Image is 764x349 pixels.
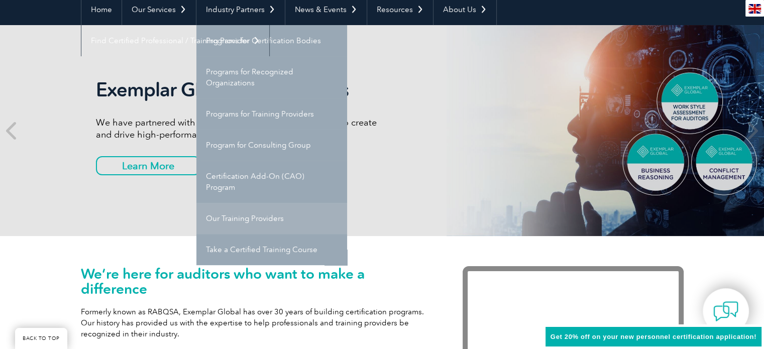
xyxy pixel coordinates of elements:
[15,328,67,349] a: BACK TO TOP
[81,25,269,56] a: Find Certified Professional / Training Provider
[196,130,347,161] a: Program for Consulting Group
[713,299,738,324] img: contact-chat.png
[96,78,382,101] h2: Exemplar Global Assessments
[196,203,347,234] a: Our Training Providers
[551,333,756,340] span: Get 20% off on your new personnel certification application!
[96,156,200,175] a: Learn More
[196,161,347,203] a: Certification Add-On (CAO) Program
[81,306,432,339] p: Formerly known as RABQSA, Exemplar Global has over 30 years of building certification programs. O...
[81,266,432,296] h1: We’re here for auditors who want to make a difference
[196,25,347,56] a: Programs for Certification Bodies
[96,117,382,141] p: We have partnered with TalentClick to give you a new tool to create and drive high-performance teams
[196,56,347,98] a: Programs for Recognized Organizations
[196,234,347,265] a: Take a Certified Training Course
[196,98,347,130] a: Programs for Training Providers
[748,4,761,14] img: en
